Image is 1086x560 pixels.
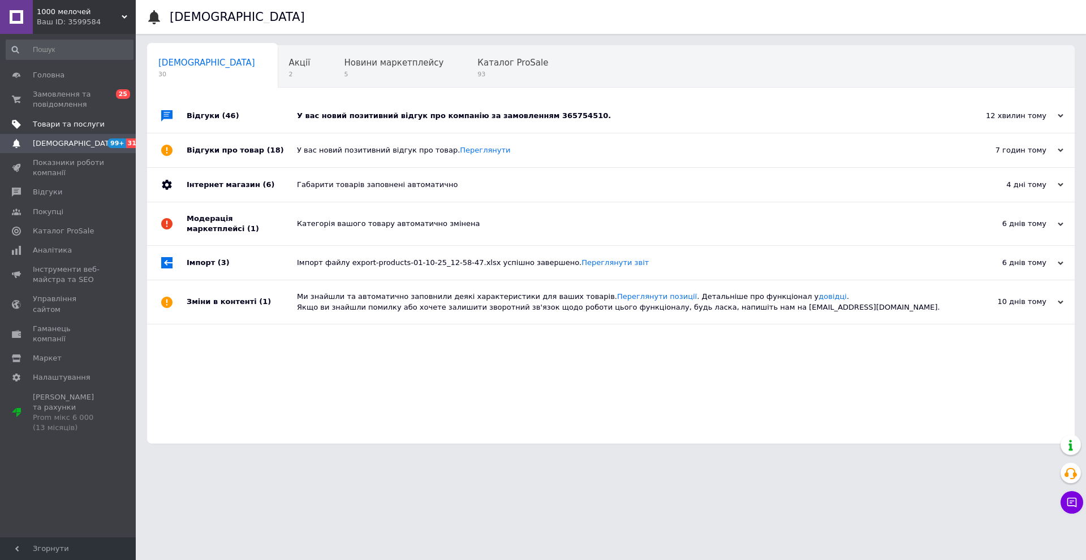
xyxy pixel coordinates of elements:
[262,180,274,189] span: (6)
[33,353,62,363] span: Маркет
[297,219,950,229] div: Категорія вашого товару автоматично змінена
[33,324,105,344] span: Гаманець компанії
[289,70,311,79] span: 2
[107,138,126,148] span: 99+
[267,146,284,154] span: (18)
[344,70,443,79] span: 5
[581,258,649,267] a: Переглянути звіт
[297,292,950,312] div: Ми знайшли та автоматично заповнили деякі характеристики для ваших товарів. . Детальніше про функ...
[33,264,105,285] span: Інструменти веб-майстра та SEO
[33,294,105,314] span: Управління сайтом
[950,111,1063,121] div: 12 хвилин тому
[187,202,297,245] div: Модерація маркетплейсі
[33,70,64,80] span: Головна
[33,226,94,236] span: Каталог ProSale
[222,111,239,120] span: (46)
[187,246,297,280] div: Імпорт
[950,258,1063,268] div: 6 днів тому
[33,372,90,383] span: Налаштування
[218,258,230,267] span: (3)
[33,207,63,217] span: Покупці
[617,292,697,301] a: Переглянути позиції
[187,280,297,323] div: Зміни в контенті
[344,58,443,68] span: Новини маркетплейсу
[259,297,271,306] span: (1)
[297,258,950,268] div: Імпорт файлу export-products-01-10-25_12-58-47.xlsx успішно завершено.
[6,40,133,60] input: Пошук
[477,70,548,79] span: 93
[158,58,255,68] span: [DEMOGRAPHIC_DATA]
[33,158,105,178] span: Показники роботи компанії
[297,111,950,121] div: У вас новий позитивний відгук про компанію за замовленням 365754510.
[170,10,305,24] h1: [DEMOGRAPHIC_DATA]
[187,133,297,167] div: Відгуки про товар
[297,180,950,190] div: Габарити товарів заповнені автоматично
[1061,491,1083,514] button: Чат з покупцем
[477,58,548,68] span: Каталог ProSale
[37,17,136,27] div: Ваш ID: 3599584
[33,245,72,255] span: Аналітика
[818,292,847,301] a: довідці
[33,119,105,129] span: Товари та послуги
[37,7,122,17] span: 1000 мелочей
[187,168,297,202] div: Інтернет магазин
[116,89,130,99] span: 25
[950,219,1063,229] div: 6 днів тому
[187,99,297,133] div: Відгуки
[460,146,510,154] a: Переглянути
[247,224,259,233] span: (1)
[33,138,117,149] span: [DEMOGRAPHIC_DATA]
[950,297,1063,307] div: 10 днів тому
[33,413,105,433] div: Prom мікс 6 000 (13 місяців)
[33,89,105,110] span: Замовлення та повідомлення
[297,145,950,155] div: У вас новий позитивний відгук про товар.
[289,58,311,68] span: Акції
[33,187,62,197] span: Відгуки
[33,392,105,433] span: [PERSON_NAME] та рахунки
[126,138,139,148] span: 31
[950,180,1063,190] div: 4 дні тому
[158,70,255,79] span: 30
[950,145,1063,155] div: 7 годин тому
